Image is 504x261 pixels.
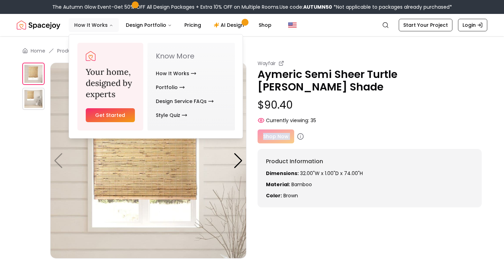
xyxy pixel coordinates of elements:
img: https://storage.googleapis.com/spacejoy-main/assets/5fce7fa7879c70001c24537a/product_1_dkn1c26kcgn [22,88,45,110]
p: Aymeric Semi Sheer Turtle [PERSON_NAME] Shade [258,68,482,93]
button: How It Works [69,18,119,32]
span: Bamboo [291,181,312,188]
span: *Not applicable to packages already purchased* [332,3,452,10]
a: Style Quiz [156,108,187,122]
a: Shop [253,18,277,32]
a: Home [31,47,45,54]
a: Pricing [179,18,207,32]
strong: Dimensions: [266,170,299,177]
img: Spacejoy Logo [17,18,60,32]
a: Spacejoy [86,51,96,61]
nav: breadcrumb [22,47,482,54]
a: Start Your Project [399,19,452,31]
img: United States [288,21,297,29]
a: Spacejoy [17,18,60,32]
p: $90.40 [258,99,482,111]
img: Spacejoy Logo [86,51,96,61]
h6: Product Information [266,157,473,166]
a: Login [458,19,487,31]
a: Get Started [86,108,135,122]
a: AI Design [208,18,252,32]
button: Design Portfolio [120,18,177,32]
h3: Your home, designed by experts [86,66,135,100]
div: The Autumn Glow Event-Get 50% OFF All Design Packages + Extra 10% OFF on Multiple Rooms. [52,3,452,10]
small: Wayfair [258,60,276,67]
a: Portfolio [156,80,185,94]
strong: Material: [266,181,290,188]
a: Design Service FAQs [156,94,214,108]
div: How It Works [69,34,243,139]
span: Currently viewing: [266,117,309,124]
a: How It Works [156,66,196,80]
nav: Global [17,14,487,36]
span: Use code: [280,3,332,10]
img: https://storage.googleapis.com/spacejoy-main/assets/5fce7fa7879c70001c24537a/product_0_g60bognmjd56 [50,63,246,259]
p: Know More [156,51,227,61]
span: brown [283,192,298,199]
img: https://storage.googleapis.com/spacejoy-main/assets/5fce7fa7879c70001c24537a/product_0_g60bognmjd56 [22,63,45,85]
strong: Color: [266,192,282,199]
b: AUTUMN50 [303,3,332,10]
a: Product-view [57,47,90,54]
span: 35 [311,117,316,124]
p: 32.00"W x 1.00"D x 74.00"H [266,170,473,177]
nav: Main [69,18,277,32]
